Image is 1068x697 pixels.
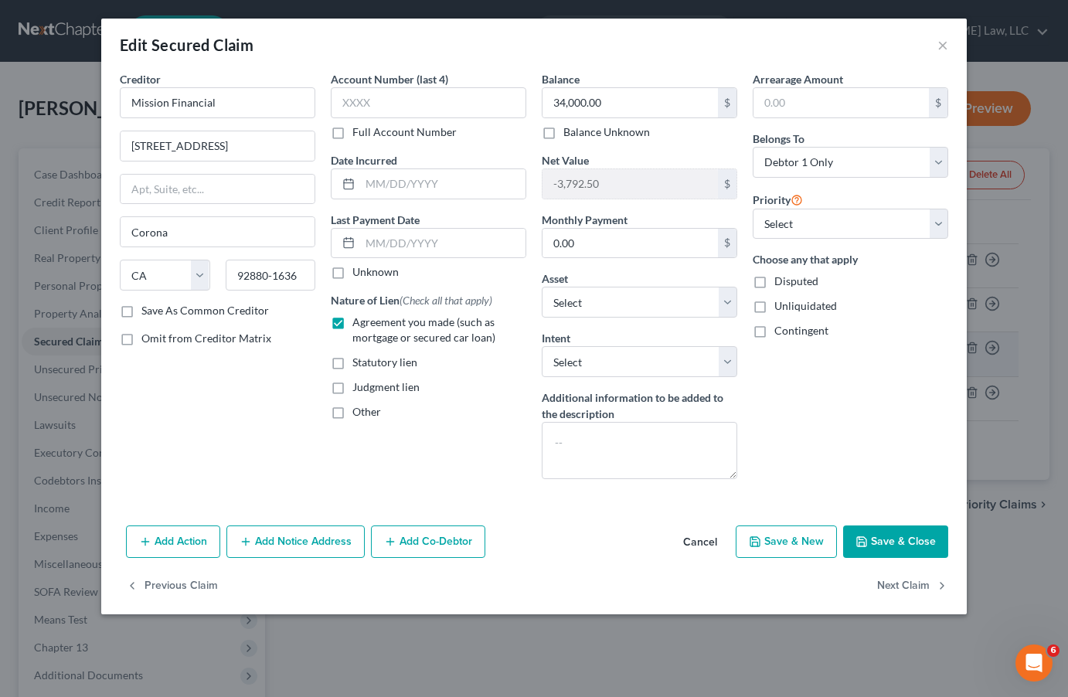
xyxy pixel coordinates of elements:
[352,355,417,369] span: Statutory lien
[718,88,736,117] div: $
[543,88,718,117] input: 0.00
[753,71,843,87] label: Arrearage Amount
[753,251,948,267] label: Choose any that apply
[753,190,803,209] label: Priority
[542,330,570,346] label: Intent
[331,212,420,228] label: Last Payment Date
[774,274,818,287] span: Disputed
[360,169,525,199] input: MM/DD/YYYY
[563,124,650,140] label: Balance Unknown
[121,217,315,246] input: Enter city...
[331,292,492,308] label: Nature of Lien
[671,527,730,558] button: Cancel
[400,294,492,307] span: (Check all that apply)
[352,124,457,140] label: Full Account Number
[126,570,218,603] button: Previous Claim
[121,131,315,161] input: Enter address...
[331,152,397,168] label: Date Incurred
[542,71,580,87] label: Balance
[371,525,485,558] button: Add Co-Debtor
[753,88,929,117] input: 0.00
[542,389,737,422] label: Additional information to be added to the description
[937,36,948,54] button: ×
[141,331,271,345] span: Omit from Creditor Matrix
[774,299,837,312] span: Unliquidated
[542,272,568,285] span: Asset
[120,34,253,56] div: Edit Secured Claim
[753,132,804,145] span: Belongs To
[331,71,448,87] label: Account Number (last 4)
[120,87,315,118] input: Search creditor by name...
[877,570,948,603] button: Next Claim
[542,212,628,228] label: Monthly Payment
[360,229,525,258] input: MM/DD/YYYY
[121,175,315,204] input: Apt, Suite, etc...
[120,73,161,86] span: Creditor
[543,169,718,199] input: 0.00
[843,525,948,558] button: Save & Close
[1047,644,1059,657] span: 6
[929,88,947,117] div: $
[126,525,220,558] button: Add Action
[226,525,365,558] button: Add Notice Address
[542,152,589,168] label: Net Value
[774,324,828,337] span: Contingent
[352,405,381,418] span: Other
[718,169,736,199] div: $
[736,525,837,558] button: Save & New
[331,87,526,118] input: XXXX
[352,380,420,393] span: Judgment lien
[1015,644,1053,682] iframe: Intercom live chat
[543,229,718,258] input: 0.00
[352,264,399,280] label: Unknown
[718,229,736,258] div: $
[352,315,495,344] span: Agreement you made (such as mortgage or secured car loan)
[226,260,316,291] input: Enter zip...
[141,303,269,318] label: Save As Common Creditor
